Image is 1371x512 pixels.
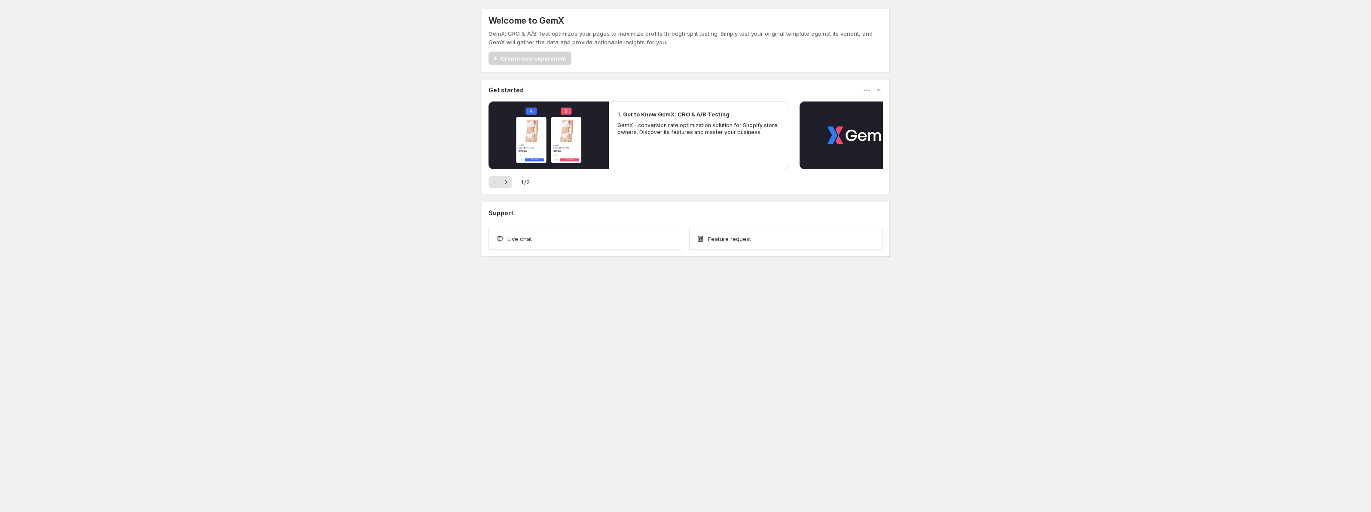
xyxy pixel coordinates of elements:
span: Feature request [708,235,751,243]
p: GemX - conversion rate optimization solution for Shopify store owners. Discover its features and ... [617,122,781,136]
h5: Welcome to GemX [489,15,564,26]
span: 1 / 2 [521,178,530,186]
span: Live chat [507,235,532,243]
h3: Support [489,209,513,217]
h2: 1. Get to Know GemX: CRO & A/B Testing [617,110,730,119]
p: GemX: CRO & A/B Test optimizes your pages to maximize profits through split testing. Simply test ... [489,29,883,46]
h3: Get started [489,86,524,94]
